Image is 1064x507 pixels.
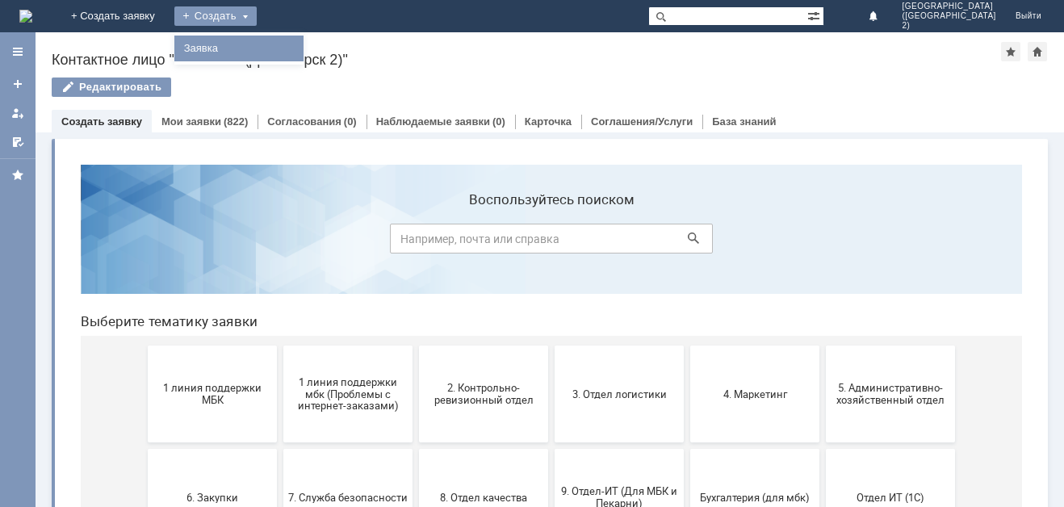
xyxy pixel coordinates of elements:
button: 4. Маркетинг [622,194,752,291]
div: (822) [224,115,248,128]
span: 5. Административно-хозяйственный отдел [763,230,882,254]
a: Мои заявки [5,100,31,126]
button: [PERSON_NAME]. Услуги ИТ для МБК (оформляет L1) [758,400,887,497]
span: Отдел-ИТ (Офис) [220,442,340,455]
a: Мои заявки [161,115,221,128]
header: Выберите тематику заявки [13,161,954,178]
span: ([GEOGRAPHIC_DATA] [902,11,995,21]
a: Создать заявку [5,71,31,97]
span: 6. Закупки [85,339,204,351]
a: Создать заявку [61,115,142,128]
a: Заявка [178,39,300,58]
span: Франчайзинг [492,442,611,455]
button: 8. Отдел качества [351,297,480,394]
span: Отдел ИТ (1С) [763,339,882,351]
button: Отдел ИТ (1С) [758,297,887,394]
span: 1 линия поддержки мбк (Проблемы с интернет-заказами) [220,224,340,260]
span: 1 линия поддержки МБК [85,230,204,254]
span: Финансовый отдел [356,442,475,455]
span: [PERSON_NAME]. Услуги ИТ для МБК (оформляет L1) [763,430,882,467]
div: (0) [344,115,357,128]
button: Бухгалтерия (для мбк) [622,297,752,394]
span: 3. Отдел логистики [492,236,611,248]
button: 6. Закупки [80,297,209,394]
button: 1 линия поддержки МБК [80,194,209,291]
button: Отдел-ИТ (Офис) [216,400,345,497]
span: Бухгалтерия (для мбк) [627,339,747,351]
label: Воспользуйтесь поиском [322,40,645,56]
button: Франчайзинг [487,400,616,497]
button: Отдел-ИТ (Битрикс24 и CRM) [80,400,209,497]
button: 5. Административно-хозяйственный отдел [758,194,887,291]
button: 2. Контрольно-ревизионный отдел [351,194,480,291]
a: Мои согласования [5,129,31,155]
div: Контактное лицо "Смоленск (Десногорск 2)" [52,52,1001,68]
a: Перейти на домашнюю страницу [19,10,32,23]
span: 2) [902,21,995,31]
a: Согласования [267,115,341,128]
div: Добавить в избранное [1001,42,1020,61]
button: 7. Служба безопасности [216,297,345,394]
div: (0) [492,115,505,128]
div: Сделать домашней страницей [1028,42,1047,61]
span: 4. Маркетинг [627,236,747,248]
button: 9. Отдел-ИТ (Для МБК и Пекарни) [487,297,616,394]
span: 9. Отдел-ИТ (Для МБК и Пекарни) [492,333,611,358]
span: [GEOGRAPHIC_DATA] [902,2,995,11]
button: Финансовый отдел [351,400,480,497]
div: Создать [174,6,257,26]
img: logo [19,10,32,23]
button: Это соглашение не активно! [622,400,752,497]
span: 7. Служба безопасности [220,339,340,351]
a: Соглашения/Услуги [591,115,693,128]
span: Отдел-ИТ (Битрикс24 и CRM) [85,437,204,461]
span: 2. Контрольно-ревизионный отдел [356,230,475,254]
span: 8. Отдел качества [356,339,475,351]
a: Карточка [525,115,572,128]
input: Например, почта или справка [322,72,645,102]
button: 1 линия поддержки мбк (Проблемы с интернет-заказами) [216,194,345,291]
button: 3. Отдел логистики [487,194,616,291]
span: Расширенный поиск [807,7,823,23]
a: База знаний [712,115,776,128]
a: Наблюдаемые заявки [376,115,490,128]
span: Это соглашение не активно! [627,437,747,461]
